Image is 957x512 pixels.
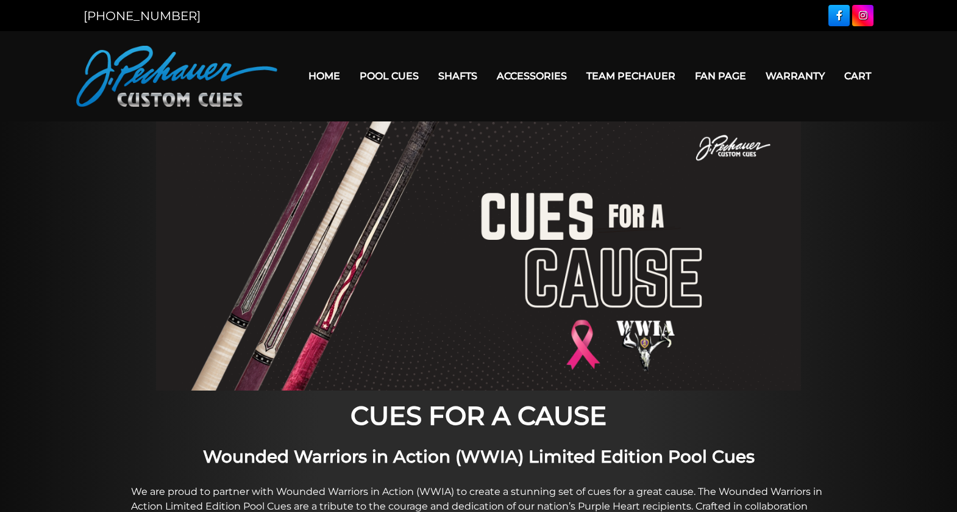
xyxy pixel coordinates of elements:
a: Shafts [429,60,487,92]
a: Warranty [756,60,834,92]
a: Fan Page [685,60,756,92]
img: Pechauer Custom Cues [76,46,277,107]
a: Team Pechauer [577,60,685,92]
a: Accessories [487,60,577,92]
a: [PHONE_NUMBER] [84,9,201,23]
strong: CUES FOR A CAUSE [350,400,607,431]
a: Cart [834,60,881,92]
strong: Wounded Warriors in Action (WWIA) Limited Edition Pool Cues [203,446,755,467]
a: Home [299,60,350,92]
a: Pool Cues [350,60,429,92]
